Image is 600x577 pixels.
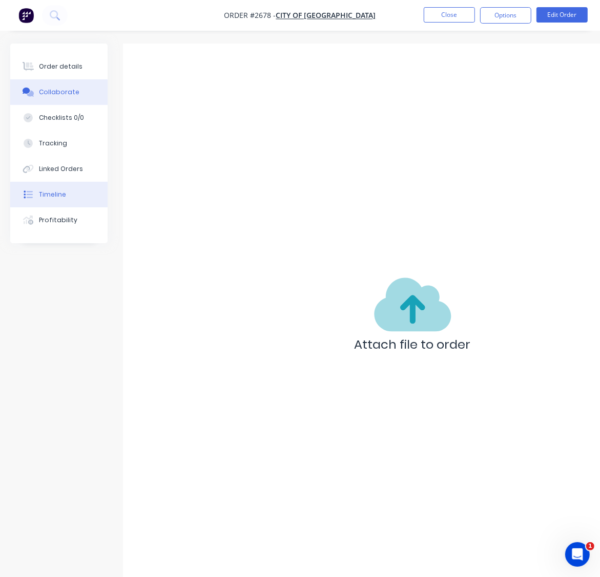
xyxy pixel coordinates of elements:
[39,190,66,199] div: Timeline
[565,542,590,567] iframe: Intercom live chat
[10,156,108,182] button: Linked Orders
[10,182,108,207] button: Timeline
[39,139,67,148] div: Tracking
[276,11,376,20] a: City of [GEOGRAPHIC_DATA]
[10,105,108,131] button: Checklists 0/0
[536,7,588,23] button: Edit Order
[10,54,108,79] button: Order details
[10,207,108,233] button: Profitability
[424,7,475,23] button: Close
[39,216,77,225] div: Profitability
[10,79,108,105] button: Collaborate
[39,113,84,122] div: Checklists 0/0
[18,8,34,23] img: Factory
[39,88,79,97] div: Collaborate
[10,131,108,156] button: Tracking
[39,62,82,71] div: Order details
[39,164,83,174] div: Linked Orders
[355,335,471,354] p: Attach file to order
[480,7,531,24] button: Options
[586,542,594,550] span: 1
[224,11,276,20] span: Order #2678 -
